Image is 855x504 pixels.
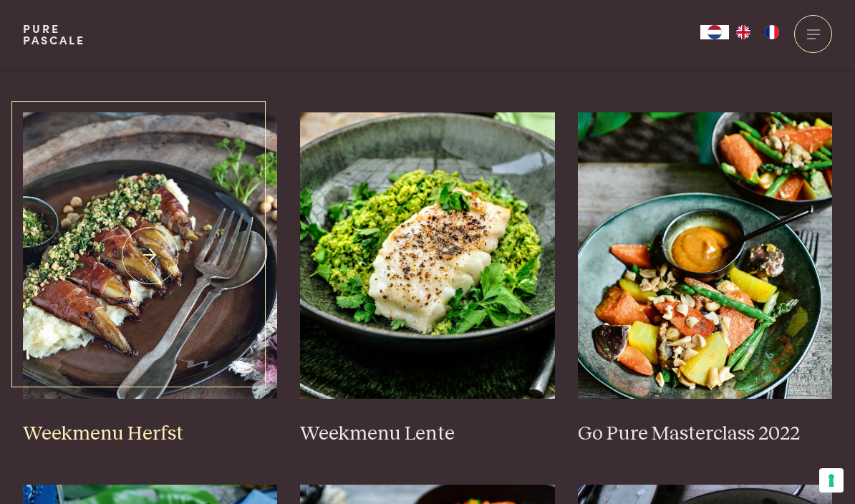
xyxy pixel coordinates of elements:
[758,25,786,39] a: FR
[300,112,555,399] img: Weekmenu Lente
[700,25,729,39] a: NL
[23,23,85,46] a: PurePascale
[729,25,786,39] ul: Language list
[700,25,729,39] div: Language
[819,468,844,493] button: Uw voorkeuren voor toestemming voor trackingtechnologieën
[578,112,833,399] img: Go Pure Masterclass 2022
[23,422,278,447] h3: Weekmenu Herfst
[300,112,555,446] a: Weekmenu Lente Weekmenu Lente
[700,25,786,39] aside: Language selected: Nederlands
[729,25,758,39] a: EN
[578,112,833,446] a: Go Pure Masterclass 2022 Go Pure Masterclass 2022
[578,422,833,447] h3: Go Pure Masterclass 2022
[23,112,278,399] img: Weekmenu Herfst
[23,112,278,446] a: Weekmenu Herfst Weekmenu Herfst
[300,422,555,447] h3: Weekmenu Lente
